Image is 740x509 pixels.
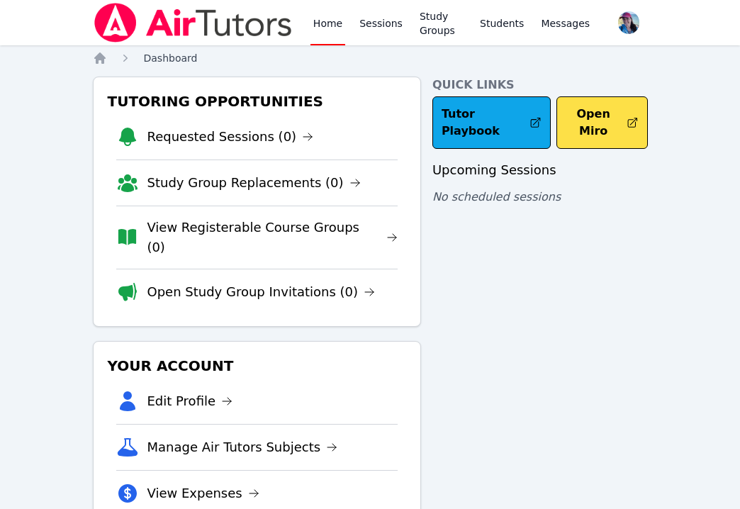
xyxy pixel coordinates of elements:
a: Study Group Replacements (0) [147,173,361,193]
a: Tutor Playbook [432,96,551,149]
span: Messages [541,16,590,30]
a: Requested Sessions (0) [147,127,314,147]
h3: Your Account [105,353,409,379]
a: Dashboard [144,51,198,65]
h4: Quick Links [432,77,648,94]
a: Edit Profile [147,391,233,411]
span: No scheduled sessions [432,190,561,203]
img: Air Tutors [93,3,293,43]
a: Manage Air Tutors Subjects [147,437,338,457]
button: Open Miro [556,96,647,149]
h3: Upcoming Sessions [432,160,648,180]
h3: Tutoring Opportunities [105,89,409,114]
nav: Breadcrumb [93,51,648,65]
a: Open Study Group Invitations (0) [147,282,376,302]
a: View Registerable Course Groups (0) [147,218,398,257]
a: View Expenses [147,483,259,503]
span: Dashboard [144,52,198,64]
